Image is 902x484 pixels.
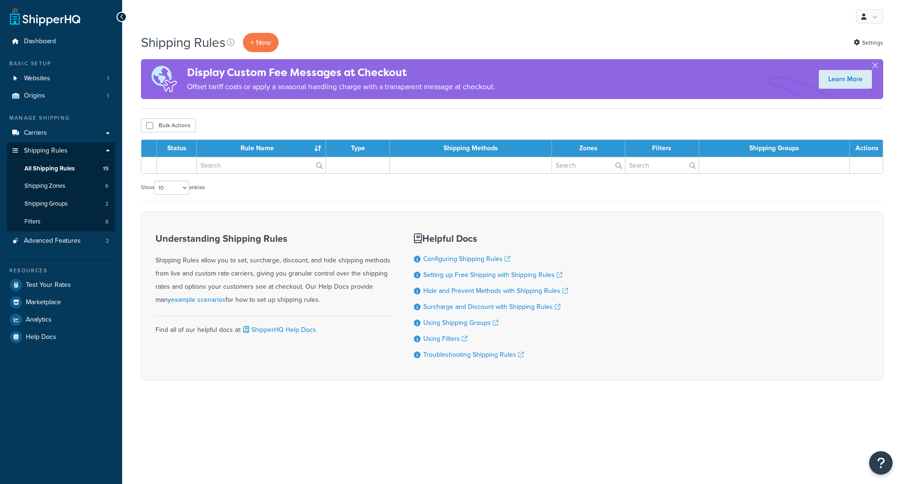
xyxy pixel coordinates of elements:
span: Origins [24,92,45,100]
span: 8 [105,218,109,226]
th: Zones [552,140,625,157]
li: Websites [7,70,115,87]
th: Actions [850,140,883,157]
a: Learn More [819,70,872,89]
a: Setting up Free Shipping with Shipping Rules [423,270,562,280]
th: Shipping Methods [390,140,552,157]
input: Search [625,157,699,173]
div: Resources [7,267,115,275]
li: Origins [7,87,115,105]
a: Using Shipping Groups [423,318,498,328]
span: Advanced Features [24,237,81,245]
img: duties-banner-06bc72dcb5fe05cb3f9472aba00be2ae8eb53ab6f0d8bb03d382ba314ac3c341.png [141,59,187,99]
li: Filters [7,213,115,230]
a: Settings [854,36,883,49]
li: Shipping Groups [7,195,115,213]
a: Troubleshooting Shipping Rules [423,350,524,360]
span: All Shipping Rules [24,165,75,173]
p: Offset tariff costs or apply a seasonal handling charge with a transparent message at checkout. [187,80,495,93]
label: Show entries [141,181,205,195]
span: Websites [24,75,50,83]
div: Manage Shipping [7,114,115,122]
a: Configuring Shipping Rules [423,254,510,264]
div: Find all of our helpful docs at: [156,316,390,337]
a: example scenarios [171,295,225,305]
a: Websites 1 [7,70,115,87]
span: Shipping Zones [24,182,65,190]
th: Filters [625,140,699,157]
a: Using Filters [423,334,467,344]
li: All Shipping Rules [7,160,115,177]
a: Shipping Groups 2 [7,195,115,213]
th: Status [157,140,197,157]
span: Shipping Groups [24,200,68,208]
span: Dashboard [24,38,56,46]
a: Help Docs [7,329,115,346]
span: Shipping Rules [24,147,68,155]
a: Hide and Prevent Methods with Shipping Rules [423,286,568,296]
div: Shipping Rules allow you to set, surcharge, discount, and hide shipping methods from live and cus... [156,233,390,307]
span: 1 [107,92,109,100]
h3: Understanding Shipping Rules [156,233,390,244]
button: Open Resource Center [869,451,893,475]
a: Carriers [7,124,115,142]
a: Advanced Features 2 [7,232,115,250]
div: Basic Setup [7,60,115,68]
a: ShipperHQ Home [10,7,80,26]
li: Shipping Zones [7,177,115,195]
span: Analytics [26,316,52,324]
span: 1 [107,75,109,83]
a: Filters 8 [7,213,115,230]
span: Test Your Rates [26,281,71,289]
input: Search [552,157,625,173]
a: Shipping Rules [7,142,115,160]
a: Shipping Zones 6 [7,177,115,195]
span: Marketplace [26,299,61,307]
span: 2 [105,200,109,208]
a: All Shipping Rules 15 [7,160,115,177]
a: Test Your Rates [7,277,115,293]
th: Type [326,140,390,157]
a: ShipperHQ Help Docs [241,325,316,335]
span: Filters [24,218,40,226]
h1: Shipping Rules [141,33,225,52]
a: Surcharge and Discount with Shipping Rules [423,302,560,312]
li: Advanced Features [7,232,115,250]
select: Showentries [154,181,189,195]
a: Marketplace [7,294,115,311]
input: Search [197,157,326,173]
span: 2 [106,237,109,245]
p: + New [243,33,279,52]
span: Carriers [24,129,47,137]
h4: Display Custom Fee Messages at Checkout [187,65,495,80]
li: Shipping Rules [7,142,115,231]
th: Rule Name [197,140,326,157]
a: Dashboard [7,33,115,50]
a: Origins 1 [7,87,115,105]
th: Shipping Groups [699,140,850,157]
h3: Helpful Docs [414,233,568,244]
span: 6 [105,182,109,190]
span: Help Docs [26,333,56,341]
a: Analytics [7,311,115,328]
button: Bulk Actions [141,118,196,132]
span: 15 [103,165,109,173]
